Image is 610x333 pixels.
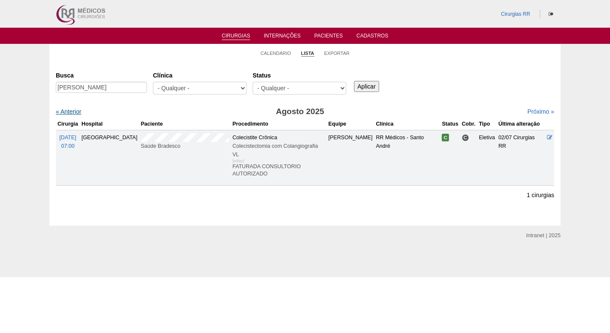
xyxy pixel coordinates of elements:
h3: Agosto 2025 [176,106,425,118]
span: [DATE] [59,135,76,141]
input: Digite os termos que você deseja procurar. [56,82,147,93]
div: Saúde Bradesco [141,142,229,150]
a: Pacientes [314,33,343,41]
input: Aplicar [354,81,379,92]
th: Cirurgia [56,118,80,130]
th: Última alteração [497,118,545,130]
p: FATURADA CONSULTORIO AUTORIZADO [233,163,325,178]
th: Paciente [139,118,230,130]
th: Procedimento [231,118,327,130]
label: Busca [56,71,147,80]
th: Equipe [327,118,374,130]
span: 07:00 [61,143,75,149]
th: Tipo [477,118,497,130]
td: 02/07 Cirurgias RR [497,130,545,185]
td: [GEOGRAPHIC_DATA] [80,130,139,185]
div: [editar] [233,157,245,165]
th: Clínica [374,118,440,130]
th: Status [440,118,460,130]
a: Exportar [324,50,350,56]
div: Colecistectomia com Colangiografia VL [233,142,325,159]
a: Cirurgias [222,33,250,40]
th: Hospital [80,118,139,130]
a: « Anterior [56,108,81,115]
td: [PERSON_NAME] [327,130,374,185]
a: Cirurgias RR [501,11,530,17]
label: Clínica [153,71,247,80]
td: Colecistite Crônica [231,130,327,185]
div: Intranet | 2025 [526,231,561,240]
a: Lista [301,50,314,57]
span: Consultório [462,134,469,141]
a: Internações [264,33,301,41]
a: Cadastros [357,33,388,41]
p: 1 cirurgias [527,191,554,199]
a: Próximo » [527,108,554,115]
td: Eletiva [477,130,497,185]
a: Calendário [261,50,291,56]
span: Confirmada [442,134,449,141]
label: Status [253,71,346,80]
th: Cobr. [460,118,477,130]
a: [DATE] 07:00 [59,135,76,149]
a: Editar [547,135,552,141]
td: RR Médicos - Santo André [374,130,440,185]
i: Sair [549,11,553,17]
